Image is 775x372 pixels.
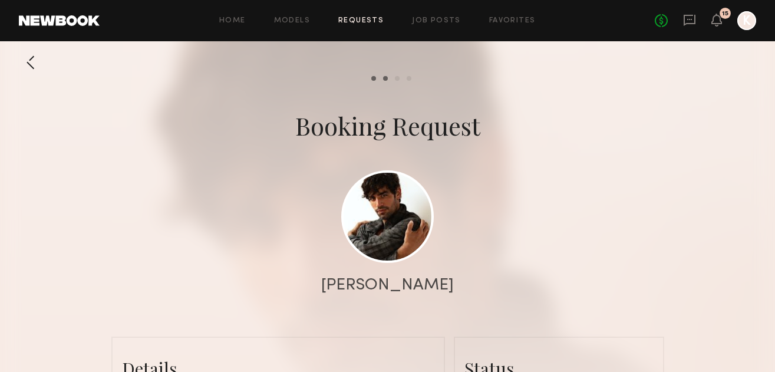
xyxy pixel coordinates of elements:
div: 15 [722,11,728,17]
a: Favorites [489,17,536,25]
a: Job Posts [412,17,461,25]
div: [PERSON_NAME] [321,277,454,294]
a: Requests [338,17,384,25]
a: Home [219,17,246,25]
a: K [737,11,756,30]
div: Booking Request [295,109,480,142]
a: Models [274,17,310,25]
